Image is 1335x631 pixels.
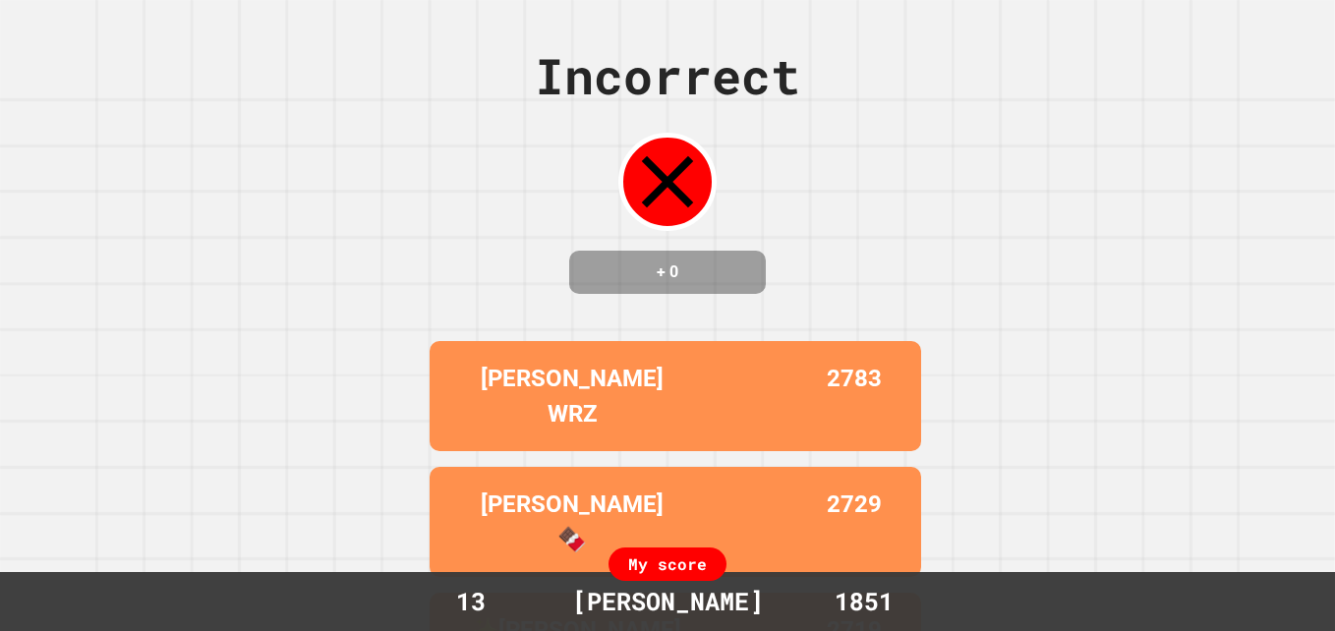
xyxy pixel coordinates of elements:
[552,583,784,620] div: [PERSON_NAME]
[827,487,882,557] p: 2729
[469,361,675,431] p: [PERSON_NAME] WRZ
[589,260,746,284] h4: + 0
[827,361,882,431] p: 2783
[397,583,545,620] div: 13
[790,583,938,620] div: 1851
[469,487,675,557] p: [PERSON_NAME] 🍫
[535,39,800,113] div: Incorrect
[609,547,726,581] div: My score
